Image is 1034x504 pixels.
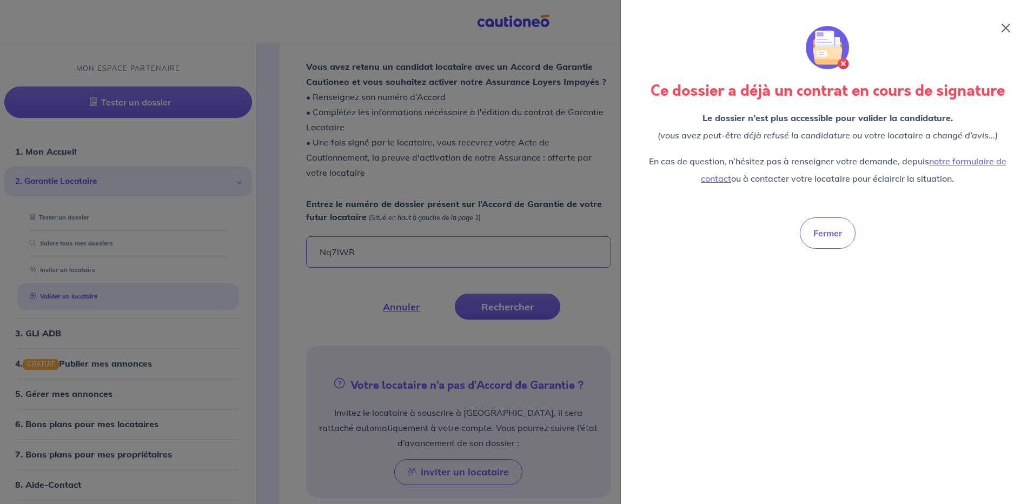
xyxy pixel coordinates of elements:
em: (vous avez peut-être déjà refusé la candidature ou votre locataire a changé d’avis...) [658,130,998,141]
a: notre formulaire de contact [701,156,1006,184]
p: En cas de question, n’hésitez pas à renseigner votre demande, depuis ou à contacter votre locatai... [647,152,1008,187]
button: Fermer [800,217,856,249]
img: illu_folder_cancel.svg [806,26,849,69]
strong: Ce dossier a déjà un contrat en cours de signature [651,80,1005,102]
strong: Le dossier n’est plus accessible pour valider la candidature. [702,112,953,123]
